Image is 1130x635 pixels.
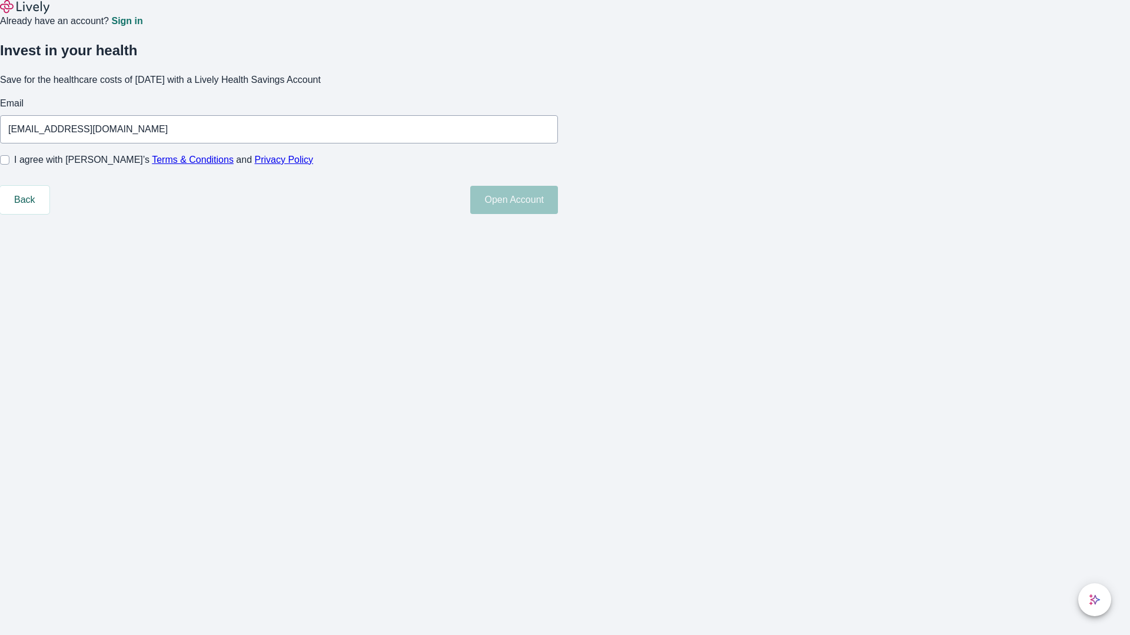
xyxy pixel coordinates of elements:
a: Terms & Conditions [152,155,234,165]
span: I agree with [PERSON_NAME]’s and [14,153,313,167]
button: chat [1078,583,1111,616]
a: Sign in [111,16,142,26]
a: Privacy Policy [255,155,314,165]
svg: Lively AI Assistant [1089,594,1101,606]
